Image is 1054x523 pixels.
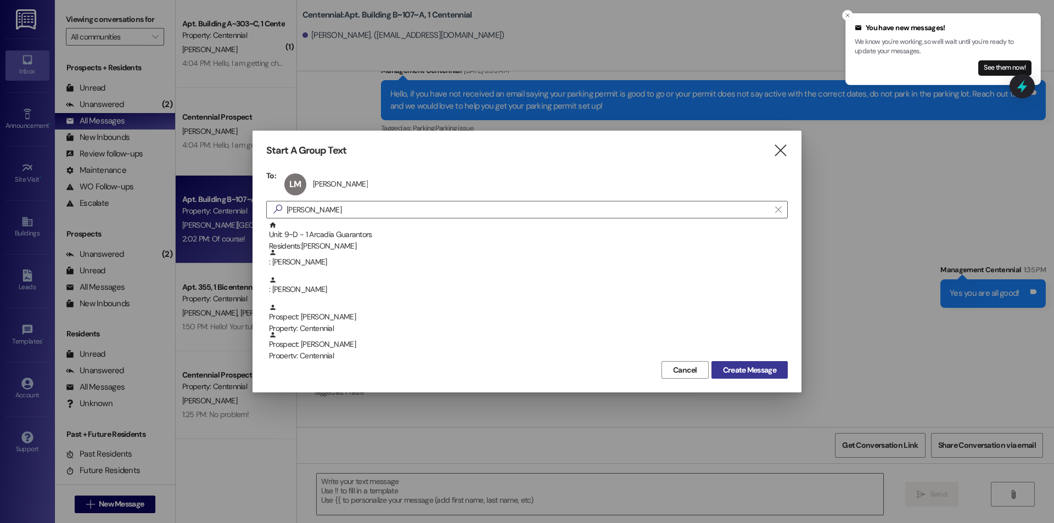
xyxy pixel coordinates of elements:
div: Prospect: [PERSON_NAME]Property: Centennial [266,331,788,358]
div: Unit: 9~D - 1 Arcadia Guarantors [269,221,788,252]
div: Prospect: [PERSON_NAME] [269,331,788,362]
div: You have new messages! [855,23,1031,33]
button: Close toast [842,10,853,21]
button: Create Message [711,361,788,379]
div: : [PERSON_NAME] [269,276,788,295]
h3: To: [266,171,276,181]
span: LM [289,178,301,190]
div: Prospect: [PERSON_NAME] [269,303,788,335]
div: Property: Centennial [269,323,788,334]
div: Unit: 9~D - 1 Arcadia GuarantorsResidents:[PERSON_NAME] [266,221,788,249]
button: Cancel [661,361,709,379]
i:  [775,205,781,214]
h3: Start A Group Text [266,144,346,157]
p: We know you're working, so we'll wait until you're ready to update your messages. [855,37,1031,57]
span: Cancel [673,364,697,376]
button: See them now! [978,60,1031,76]
div: Residents: [PERSON_NAME] [269,240,788,252]
input: Search for any contact or apartment [287,202,770,217]
button: Clear text [770,201,787,218]
div: : [PERSON_NAME] [266,249,788,276]
i:  [773,145,788,156]
div: : [PERSON_NAME] [266,276,788,303]
div: [PERSON_NAME] [313,179,368,189]
i:  [269,204,287,215]
span: Create Message [723,364,776,376]
div: Prospect: [PERSON_NAME]Property: Centennial [266,303,788,331]
div: Property: Centennial [269,350,788,362]
div: : [PERSON_NAME] [269,249,788,268]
